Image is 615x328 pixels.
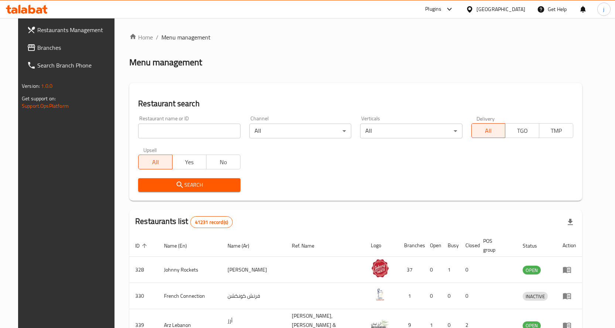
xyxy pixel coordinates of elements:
[442,283,459,309] td: 0
[561,213,579,231] div: Export file
[172,155,206,169] button: Yes
[22,81,40,91] span: Version:
[539,123,573,138] button: TMP
[22,101,69,111] a: Support.OpsPlatform
[459,283,477,309] td: 0
[209,157,238,168] span: No
[442,257,459,283] td: 1
[144,180,234,190] span: Search
[156,33,158,42] li: /
[135,216,233,228] h2: Restaurants list
[175,157,204,168] span: Yes
[563,291,576,300] div: Menu
[190,216,233,228] div: Total records count
[505,123,539,138] button: TGO
[21,21,121,39] a: Restaurants Management
[371,285,389,304] img: French Connection
[222,283,286,309] td: فرنش كونكشن
[424,234,442,257] th: Open
[249,124,351,138] div: All
[37,25,115,34] span: Restaurants Management
[138,124,240,138] input: Search for restaurant name or ID..
[371,259,389,277] img: Johnny Rockets
[523,292,548,301] span: INACTIVE
[129,283,158,309] td: 330
[129,33,153,42] a: Home
[228,241,259,250] span: Name (Ar)
[135,241,149,250] span: ID
[398,283,424,309] td: 1
[138,155,172,169] button: All
[158,283,222,309] td: French Connection
[459,257,477,283] td: 0
[37,61,115,70] span: Search Branch Phone
[365,234,398,257] th: Logo
[483,236,508,254] span: POS group
[459,234,477,257] th: Closed
[523,266,541,275] span: OPEN
[129,257,158,283] td: 328
[41,81,52,91] span: 1.0.0
[603,5,604,13] span: j
[425,5,441,14] div: Plugins
[398,257,424,283] td: 37
[398,234,424,257] th: Branches
[360,124,462,138] div: All
[475,125,503,136] span: All
[222,257,286,283] td: [PERSON_NAME]
[138,98,573,109] h2: Restaurant search
[424,283,442,309] td: 0
[292,241,324,250] span: Ref. Name
[129,33,582,42] nav: breadcrumb
[138,178,240,192] button: Search
[164,241,197,250] span: Name (En)
[471,123,506,138] button: All
[542,125,570,136] span: TMP
[508,125,536,136] span: TGO
[442,234,459,257] th: Busy
[476,116,495,121] label: Delivery
[191,219,232,226] span: 41231 record(s)
[21,39,121,56] a: Branches
[141,157,170,168] span: All
[37,43,115,52] span: Branches
[161,33,211,42] span: Menu management
[206,155,240,169] button: No
[557,234,582,257] th: Action
[158,257,222,283] td: Johnny Rockets
[129,56,202,68] h2: Menu management
[143,147,157,152] label: Upsell
[21,56,121,74] a: Search Branch Phone
[476,5,525,13] div: [GEOGRAPHIC_DATA]
[22,94,56,103] span: Get support on:
[563,265,576,274] div: Menu
[523,241,547,250] span: Status
[424,257,442,283] td: 0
